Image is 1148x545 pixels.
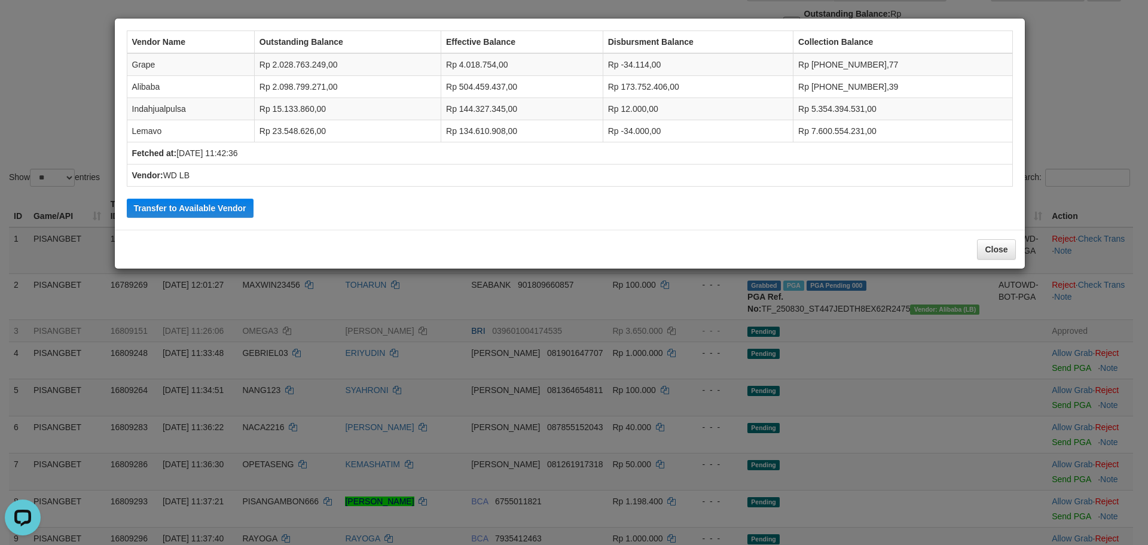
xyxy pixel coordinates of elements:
td: Rp 173.752.406,00 [603,76,793,98]
td: Rp 7.600.554.231,00 [793,120,1012,142]
td: Rp 5.354.394.531,00 [793,98,1012,120]
td: Rp 2.098.799.271,00 [254,76,441,98]
td: Alibaba [127,76,254,98]
b: Fetched at: [132,148,177,158]
td: [DATE] 11:42:36 [127,142,1012,165]
button: Close [977,239,1015,260]
td: Rp -34.000,00 [603,120,793,142]
button: Open LiveChat chat widget [5,5,41,41]
td: Indahjualpulsa [127,98,254,120]
td: Rp 134.610.908,00 [441,120,603,142]
button: Transfer to Available Vendor [127,199,254,218]
td: Rp [PHONE_NUMBER],77 [793,53,1012,76]
td: Rp [PHONE_NUMBER],39 [793,76,1012,98]
td: Rp 4.018.754,00 [441,53,603,76]
th: Effective Balance [441,31,603,54]
td: Rp 12.000,00 [603,98,793,120]
td: Lemavo [127,120,254,142]
th: Disbursment Balance [603,31,793,54]
td: Grape [127,53,254,76]
th: Vendor Name [127,31,254,54]
td: Rp 23.548.626,00 [254,120,441,142]
td: Rp 15.133.860,00 [254,98,441,120]
td: Rp -34.114,00 [603,53,793,76]
td: Rp 144.327.345,00 [441,98,603,120]
th: Outstanding Balance [254,31,441,54]
td: WD LB [127,165,1012,187]
td: Rp 504.459.437,00 [441,76,603,98]
td: Rp 2.028.763.249,00 [254,53,441,76]
b: Vendor: [132,170,163,180]
th: Collection Balance [793,31,1012,54]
